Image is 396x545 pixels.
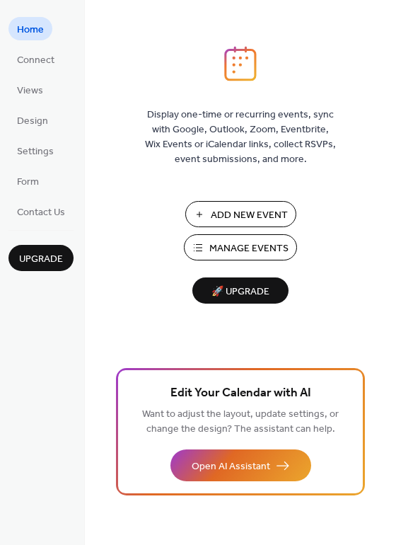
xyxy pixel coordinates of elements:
[17,53,54,68] span: Connect
[8,47,63,71] a: Connect
[145,108,336,167] span: Display one-time or recurring events, sync with Google, Outlook, Zoom, Eventbrite, Wix Events or ...
[211,208,288,223] span: Add New Event
[224,46,257,81] img: logo_icon.svg
[8,169,47,193] a: Form
[192,459,270,474] span: Open AI Assistant
[17,84,43,98] span: Views
[185,201,296,227] button: Add New Event
[142,405,339,439] span: Want to adjust the layout, update settings, or change the design? The assistant can help.
[8,245,74,271] button: Upgrade
[8,78,52,101] a: Views
[8,17,52,40] a: Home
[19,252,63,267] span: Upgrade
[17,23,44,38] span: Home
[8,200,74,223] a: Contact Us
[17,175,39,190] span: Form
[192,277,289,304] button: 🚀 Upgrade
[17,205,65,220] span: Contact Us
[8,139,62,162] a: Settings
[17,114,48,129] span: Design
[184,234,297,260] button: Manage Events
[170,384,311,403] span: Edit Your Calendar with AI
[201,282,280,302] span: 🚀 Upgrade
[8,108,57,132] a: Design
[170,449,311,481] button: Open AI Assistant
[17,144,54,159] span: Settings
[209,241,289,256] span: Manage Events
